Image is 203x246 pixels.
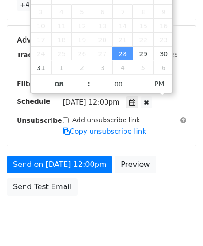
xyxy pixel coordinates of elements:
strong: Filters [17,80,40,87]
span: August 6, 2025 [92,5,112,19]
span: August 17, 2025 [31,33,52,47]
span: August 22, 2025 [133,33,153,47]
span: August 4, 2025 [51,5,72,19]
input: Minute [90,75,147,93]
span: September 5, 2025 [133,60,153,74]
a: Preview [115,156,156,173]
span: September 6, 2025 [153,60,174,74]
span: August 18, 2025 [51,33,72,47]
span: August 20, 2025 [92,33,112,47]
span: August 27, 2025 [92,47,112,60]
span: September 2, 2025 [72,60,92,74]
input: Hour [31,75,88,93]
span: Click to toggle [147,74,172,93]
a: Copy unsubscribe link [63,127,146,136]
iframe: Chat Widget [157,201,203,246]
strong: Unsubscribe [17,117,62,124]
span: August 31, 2025 [31,60,52,74]
span: [DATE] 12:00pm [63,98,120,106]
span: August 3, 2025 [31,5,52,19]
span: August 28, 2025 [112,47,133,60]
a: Send on [DATE] 12:00pm [7,156,112,173]
span: August 13, 2025 [92,19,112,33]
span: August 9, 2025 [153,5,174,19]
span: August 23, 2025 [153,33,174,47]
span: August 7, 2025 [112,5,133,19]
label: Add unsubscribe link [72,115,140,125]
span: August 16, 2025 [153,19,174,33]
h5: Advanced [17,35,186,45]
span: August 25, 2025 [51,47,72,60]
span: September 3, 2025 [92,60,112,74]
span: August 8, 2025 [133,5,153,19]
strong: Schedule [17,98,50,105]
strong: Tracking [17,51,48,59]
span: August 10, 2025 [31,19,52,33]
span: August 14, 2025 [112,19,133,33]
span: August 5, 2025 [72,5,92,19]
span: September 1, 2025 [51,60,72,74]
span: August 12, 2025 [72,19,92,33]
span: August 24, 2025 [31,47,52,60]
span: August 26, 2025 [72,47,92,60]
span: August 29, 2025 [133,47,153,60]
span: August 15, 2025 [133,19,153,33]
span: August 11, 2025 [51,19,72,33]
span: August 30, 2025 [153,47,174,60]
span: September 4, 2025 [112,60,133,74]
span: August 19, 2025 [72,33,92,47]
span: August 21, 2025 [112,33,133,47]
a: Send Test Email [7,178,78,196]
span: : [87,74,90,93]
